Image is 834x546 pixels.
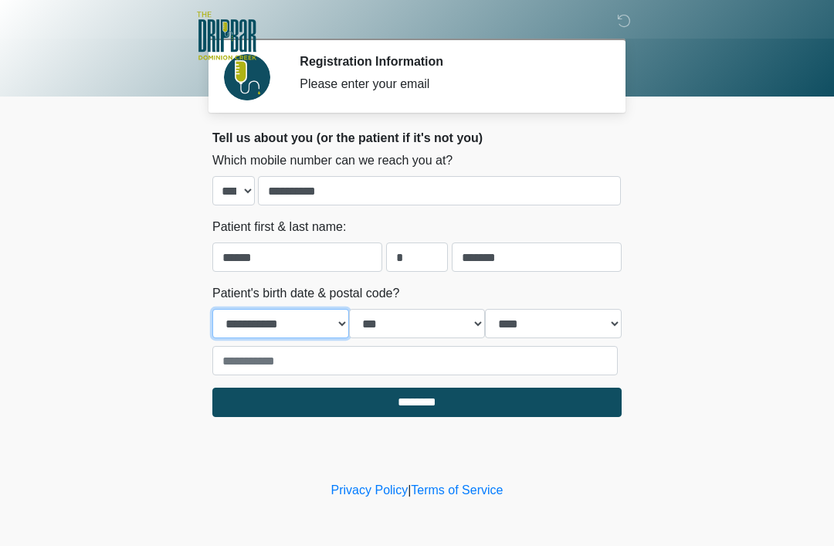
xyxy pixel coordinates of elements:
img: Agent Avatar [224,54,270,100]
div: Please enter your email [300,75,598,93]
a: | [408,483,411,497]
label: Patient's birth date & postal code? [212,284,399,303]
a: Privacy Policy [331,483,409,497]
label: Which mobile number can we reach you at? [212,151,453,170]
a: Terms of Service [411,483,503,497]
h2: Tell us about you (or the patient if it's not you) [212,131,622,145]
label: Patient first & last name: [212,218,346,236]
img: The DRIPBaR - San Antonio Dominion Creek Logo [197,12,256,63]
